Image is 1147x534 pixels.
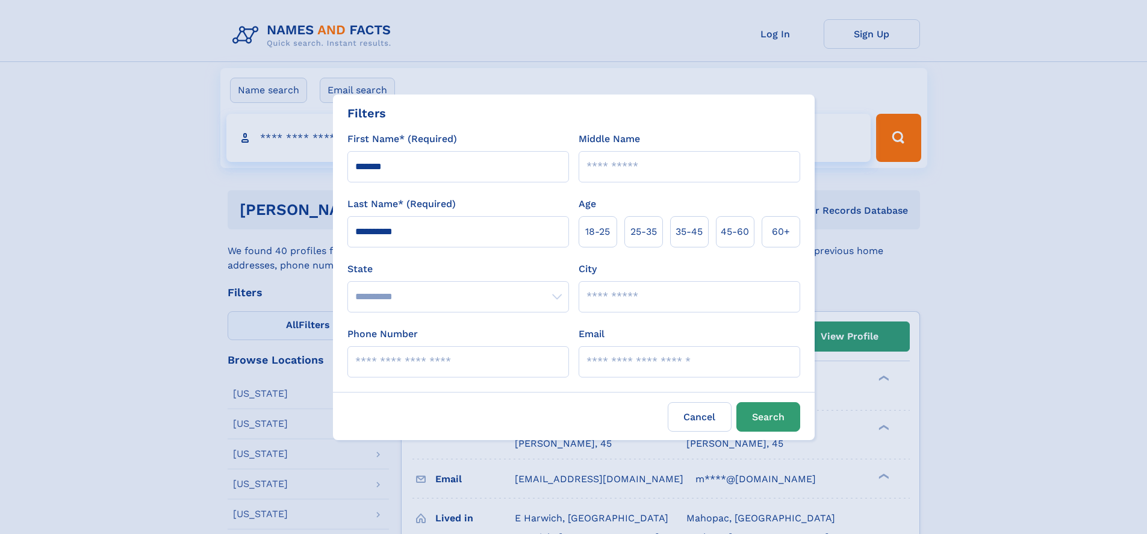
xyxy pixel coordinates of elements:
span: 45‑60 [721,225,749,239]
label: Age [579,197,596,211]
button: Search [736,402,800,432]
div: Filters [347,104,386,122]
span: 35‑45 [676,225,703,239]
span: 18‑25 [585,225,610,239]
label: Phone Number [347,327,418,341]
span: 25‑35 [630,225,657,239]
label: State [347,262,569,276]
label: Last Name* (Required) [347,197,456,211]
label: City [579,262,597,276]
label: Middle Name [579,132,640,146]
label: Cancel [668,402,732,432]
label: Email [579,327,605,341]
label: First Name* (Required) [347,132,457,146]
span: 60+ [772,225,790,239]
